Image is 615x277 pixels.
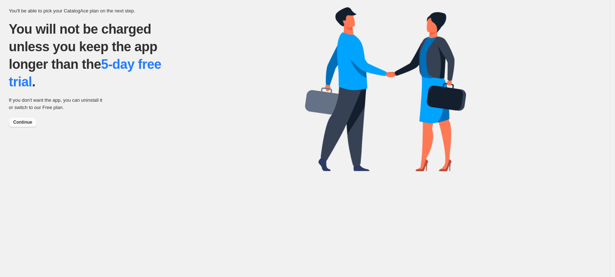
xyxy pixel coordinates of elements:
[9,97,106,111] p: If you don't want the app, you can uninstall it or switch to our Free plan.
[13,119,32,125] span: Continue
[9,20,181,91] p: You will not be charged unless you keep the app longer than the .
[9,7,305,15] p: You'll be able to pick your CatalogAce plan on the next step.
[305,7,466,171] img: trial
[9,117,37,127] button: Continue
